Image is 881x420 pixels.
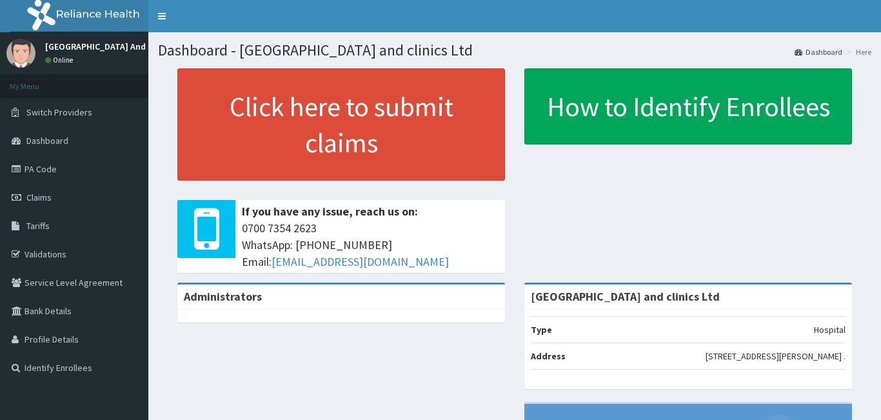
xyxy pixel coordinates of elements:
[158,42,871,59] h1: Dashboard - [GEOGRAPHIC_DATA] and clinics Ltd
[26,192,52,203] span: Claims
[531,289,720,304] strong: [GEOGRAPHIC_DATA] and clinics Ltd
[272,254,449,269] a: [EMAIL_ADDRESS][DOMAIN_NAME]
[531,324,552,335] b: Type
[242,220,499,270] span: 0700 7354 2623 WhatsApp: [PHONE_NUMBER] Email:
[6,39,35,68] img: User Image
[242,204,418,219] b: If you have any issue, reach us on:
[26,220,50,232] span: Tariffs
[795,46,842,57] a: Dashboard
[26,106,92,118] span: Switch Providers
[706,350,846,363] p: [STREET_ADDRESS][PERSON_NAME] .
[184,289,262,304] b: Administrators
[45,42,175,51] p: [GEOGRAPHIC_DATA] And Clinics
[531,350,566,362] b: Address
[814,323,846,336] p: Hospital
[26,135,68,146] span: Dashboard
[524,68,852,145] a: How to Identify Enrollees
[844,46,871,57] li: Here
[177,68,505,181] a: Click here to submit claims
[45,55,76,65] a: Online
